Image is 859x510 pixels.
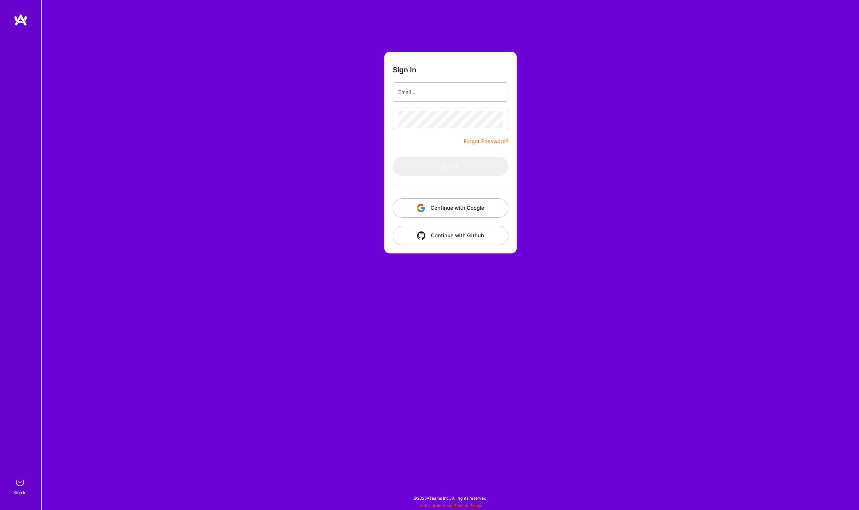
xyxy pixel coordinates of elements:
[41,489,859,507] div: © 2025 ATeams Inc., All rights reserved.
[393,157,508,176] button: Sign In
[393,65,416,74] h3: Sign In
[14,14,28,26] img: logo
[398,83,503,101] input: Email...
[419,503,482,508] span: |
[417,231,425,240] img: icon
[393,226,508,245] button: Continue with Github
[14,475,27,496] a: sign inSign In
[454,503,482,508] a: Privacy Policy
[13,475,27,489] img: sign in
[419,503,451,508] a: Terms of Service
[393,198,508,218] button: Continue with Google
[13,489,27,496] div: Sign In
[417,204,425,212] img: icon
[464,137,508,146] a: Forgot Password?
